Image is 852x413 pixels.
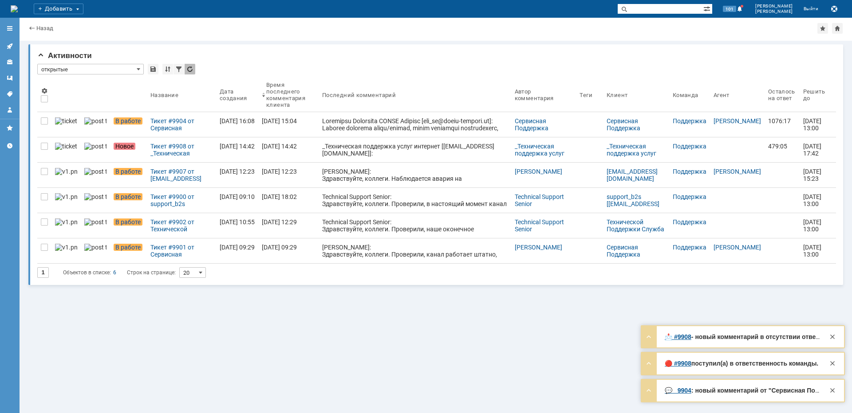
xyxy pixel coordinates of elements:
span: В работе [114,168,142,175]
div: 479:05 [768,143,796,150]
a: [DATE] 15:23 [800,163,829,187]
span: [DATE] 13:00 [803,193,823,207]
a: Тикет #9908 от _Техническая поддержка услуг интернет [[EMAIL_ADDRESS][DOMAIN_NAME]] (статус: Новое) [147,137,216,162]
img: post ticket.png [84,244,106,251]
a: _Техническая поддержка услуг интернет [[EMAIL_ADDRESS][DOMAIN_NAME]] [515,143,568,178]
th: Название [147,78,216,112]
a: _Техническая поддержка услуг интернет [[EMAIL_ADDRESS][DOMAIN_NAME]]: Тема письма: Не работает ка... [319,137,511,162]
img: post ticket.png [84,218,106,226]
span: В работе [114,244,142,251]
a: [PERSON_NAME]: Здравствуйте, коллеги. Наблюдается авария на промежуточном узле транспортной сети/... [319,163,511,187]
a: 1076:17 [765,112,800,137]
strong: 📩 #9908 [665,333,691,340]
div: Последний комментарий [322,92,396,98]
a: [DATE] 13:00 [800,112,829,137]
a: В работе [110,238,147,263]
div: [DATE] 12:29 [262,218,297,226]
a: [PERSON_NAME] [714,117,761,125]
a: post ticket.png [81,112,110,137]
a: Тикет #9907 от [EMAIL_ADDRESS][DOMAIN_NAME] [[DOMAIN_NAME][EMAIL_ADDRESS][DOMAIN_NAME]] (статус: ... [147,163,216,187]
button: Сохранить лог [829,4,840,14]
div: Обновлять список [185,64,195,74]
a: [DATE] 12:23 [258,163,319,187]
span: [DATE] 13:00 [803,117,823,132]
a: Активности [3,39,17,53]
div: Название [150,92,178,98]
div: Осталось на ответ [768,88,796,101]
div: Тикет #9904 от Сервисная Поддержка [PERSON_NAME] [[EMAIL_ADDRESS][DOMAIN_NAME]] (статус: В работе) [150,117,213,132]
th: Время последнего комментария клиента [258,78,319,112]
a: post ticket.png [81,163,110,187]
span: В работе [114,117,142,125]
a: 🔴 #9908 [665,360,691,367]
a: 479:05 [765,137,800,162]
a: post ticket.png [81,238,110,263]
th: Дата создания [216,78,258,112]
a: Перейти на домашнюю страницу [11,5,18,12]
a: [DATE] 10:55 [216,213,258,238]
a: [PERSON_NAME] [515,168,562,175]
a: В работе [110,213,147,238]
img: v1.png [55,244,77,251]
a: Поддержка [673,117,706,125]
div: Тикет #9908 от _Техническая поддержка услуг интернет [[EMAIL_ADDRESS][DOMAIN_NAME]] (статус: Новое) [150,143,213,157]
a: Сервисная Поддержка [PERSON_NAME] [[EMAIL_ADDRESS][DOMAIN_NAME]] [607,117,659,153]
i: Строк на странице: [63,267,176,278]
a: Новое [110,137,147,162]
div: 1076:17 [768,117,796,125]
a: support_b2s [[EMAIL_ADDRESS][DOMAIN_NAME]] [607,193,659,214]
img: post ticket.png [84,117,106,125]
a: Шаблоны комментариев [3,71,17,85]
div: Развернуть [643,358,654,369]
div: Loremipsu Dolorsita CONSE Adipisc [eli_se@doeiu-tempori.ut]: Laboree dolorema aliqu/enimad, minim... [322,117,508,302]
div: [DATE] 10:55 [220,218,255,226]
a: Сервисная Поддержка [PERSON_NAME] [[EMAIL_ADDRESS][DOMAIN_NAME]] [607,244,659,279]
div: Тикет #9902 от Технической Поддержки Служба (статус: В работе) [150,218,213,233]
div: [DATE] 14:42 [262,143,297,150]
div: _Техническая поддержка услуг интернет [[EMAIL_ADDRESS][DOMAIN_NAME]]: Тема письма: Не работает ка... [322,143,508,199]
img: v1.png [55,168,77,175]
img: post ticket.png [84,193,106,200]
a: [DATE] 12:23 [216,163,258,187]
div: Команда [673,92,698,98]
a: Технической Поддержки Служба [607,218,664,233]
div: 6 [113,267,116,278]
a: Поддержка [673,143,706,150]
a: [PERSON_NAME] [714,244,761,251]
span: 101 [723,6,736,12]
div: Время последнего комментария клиента [266,82,308,108]
div: Теги [580,92,592,98]
a: В работе [110,112,147,137]
a: _Техническая поддержка услуг интернет [[EMAIL_ADDRESS][DOMAIN_NAME]] [607,143,659,178]
div: Клиент [607,92,627,98]
a: [DATE] 09:29 [216,238,258,263]
span: [DATE] 13:00 [803,244,823,258]
a: ticket_notification.png [51,112,81,137]
a: 💬 9904 [665,387,691,394]
span: Активности [37,51,92,60]
div: [DATE] 12:23 [262,168,297,175]
a: [DATE] 17:42 [800,137,829,162]
img: v1.png [55,193,77,200]
a: Поддержка [673,193,706,200]
span: Настройки [41,87,48,94]
div: [PERSON_NAME]: Здравствуйте, коллеги. Проверили, канал работает штатно, видим маки в обе стороны. [322,244,508,265]
div: Развернуть [643,331,654,342]
span: В работе [114,193,142,200]
a: [DATE] 16:08 [216,112,258,137]
span: Новое [114,143,135,150]
a: [PERSON_NAME]: Здравствуйте, коллеги. Проверили, канал работает штатно, видим маки в обе стороны. [319,238,511,263]
div: Technical Support Senior: Здравствуйте, коллеги. Проверили, в настоящий момент канал работает в ш... [322,193,508,236]
a: В работе [110,163,147,187]
div: Тикет #9901 от Сервисная Поддержка [PERSON_NAME] [[EMAIL_ADDRESS][DOMAIN_NAME]] (статус: В работе) [150,244,213,258]
a: [PERSON_NAME] [515,244,562,251]
span: [DATE] 17:42 [803,143,823,157]
div: Technical Support Senior: Здравствуйте, коллеги. Проверили, наше оконечное оборудование на сторон... [322,218,508,247]
a: v1.png [51,188,81,213]
a: [DATE] 18:02 [258,188,319,213]
th: Автор комментария [511,78,576,112]
div: Сортировка... [162,64,173,74]
a: ticket_notification.png [51,137,81,162]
